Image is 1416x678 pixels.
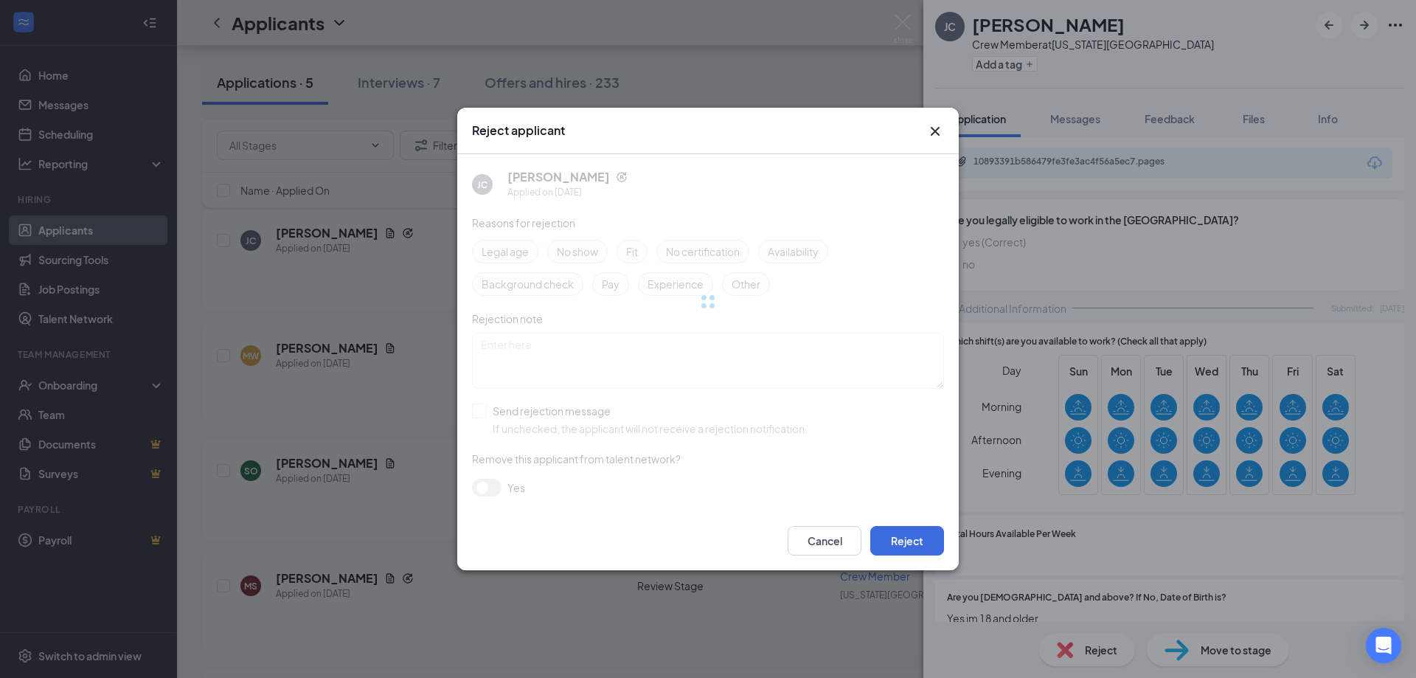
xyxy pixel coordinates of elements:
svg: Cross [926,122,944,140]
h3: Reject applicant [472,122,565,139]
button: Reject [870,526,944,556]
div: Open Intercom Messenger [1366,628,1401,663]
button: Close [926,122,944,140]
button: Cancel [788,526,861,556]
